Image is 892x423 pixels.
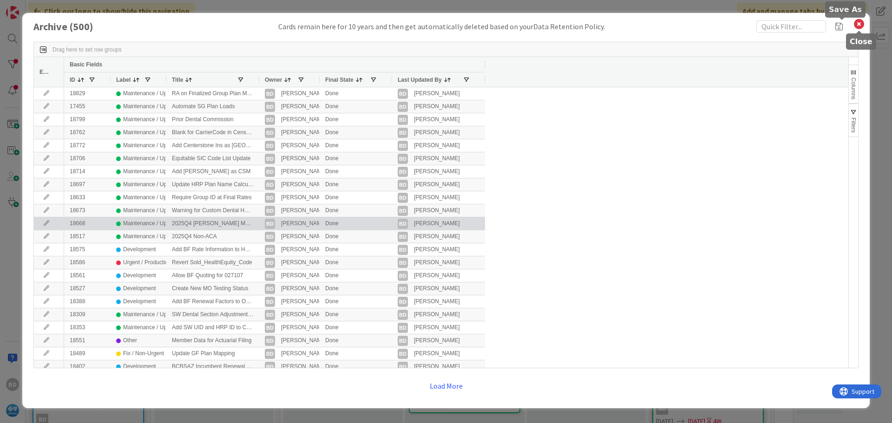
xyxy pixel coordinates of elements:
[281,335,327,346] div: [PERSON_NAME]
[320,217,392,230] div: Done
[281,88,327,99] div: [PERSON_NAME]
[166,282,259,295] div: Create New MO Testing Status
[320,87,392,100] div: Done
[265,141,275,151] div: BD
[166,165,259,178] div: Add [PERSON_NAME] as CSM
[281,231,327,242] div: [PERSON_NAME]
[414,335,460,346] div: [PERSON_NAME]
[320,308,392,321] div: Done
[414,257,460,268] div: [PERSON_NAME]
[64,230,111,243] div: 18517
[320,295,392,308] div: Done
[172,77,183,83] span: Title
[123,192,177,203] div: Maintenance / Update
[265,284,275,294] div: BD
[116,77,131,83] span: Label
[265,77,282,83] span: Owner
[398,141,408,151] div: BD
[398,323,408,333] div: BD
[414,231,460,242] div: [PERSON_NAME]
[166,347,259,360] div: Update GF Plan Mapping
[123,166,177,177] div: Maintenance / Update
[850,37,872,46] h5: Close
[166,243,259,256] div: Add BF Rate Information to Health Rates tab
[414,296,460,307] div: [PERSON_NAME]
[52,46,122,53] span: Drag here to set row groups
[265,180,275,190] div: BD
[398,336,408,346] div: BD
[265,258,275,268] div: BD
[166,100,259,113] div: Automate SG Plan Loads
[123,322,177,333] div: Maintenance / Update
[414,192,460,203] div: [PERSON_NAME]
[265,102,275,112] div: BD
[64,269,111,282] div: 18561
[265,297,275,307] div: BD
[414,127,460,138] div: [PERSON_NAME]
[166,308,259,321] div: SW Dental Section Adjustments and SACCT
[281,322,327,333] div: [PERSON_NAME]
[281,101,327,112] div: [PERSON_NAME]
[850,78,857,99] span: Columns
[20,1,42,13] span: Support
[281,114,327,125] div: [PERSON_NAME]
[398,232,408,242] div: BD
[398,297,408,307] div: BD
[166,126,259,139] div: Blank for CarrierCode in Census for GradientAI
[265,323,275,333] div: BD
[414,322,460,333] div: [PERSON_NAME]
[166,230,259,243] div: 2025Q4 Non-ACA
[281,127,327,138] div: [PERSON_NAME]
[166,217,259,230] div: 2025Q4 [PERSON_NAME] Model Update
[265,89,275,99] div: BD
[265,349,275,359] div: BD
[265,245,275,255] div: BD
[756,20,826,33] input: Quick Filter...
[414,244,460,255] div: [PERSON_NAME]
[64,139,111,152] div: 18772
[414,218,460,229] div: [PERSON_NAME]
[414,153,460,164] div: [PERSON_NAME]
[325,77,354,83] span: Final State
[123,244,156,255] div: Development
[320,256,392,269] div: Done
[166,295,259,308] div: Add BF Renewal Factors to Output
[281,179,327,190] div: [PERSON_NAME]
[123,140,177,151] div: Maintenance / Update
[398,206,408,216] div: BD
[166,178,259,191] div: Update HRP Plan Name Calculation
[265,128,275,138] div: BD
[414,348,460,359] div: [PERSON_NAME]
[320,347,392,360] div: Done
[265,271,275,281] div: BD
[123,205,177,216] div: Maintenance / Update
[398,193,408,203] div: BD
[320,243,392,256] div: Done
[398,271,408,281] div: BD
[265,115,275,125] div: BD
[123,335,137,346] div: Other
[265,336,275,346] div: BD
[64,334,111,347] div: 18551
[281,296,327,307] div: [PERSON_NAME]
[166,204,259,217] div: Warning for Custom Dental HRP Plan Short Name
[265,154,275,164] div: BD
[281,348,327,359] div: [PERSON_NAME]
[123,348,192,359] div: Fix / Non-Urgent Production
[166,334,259,347] div: Member Data for Actuarial Filing
[414,101,460,112] div: [PERSON_NAME]
[64,256,111,269] div: 18586
[265,206,275,216] div: BD
[123,361,156,372] div: Development
[64,204,111,217] div: 18673
[123,114,177,125] div: Maintenance / Update
[398,89,408,99] div: BD
[166,113,259,126] div: Prior Dental Commission
[39,69,49,75] span: Edit
[320,100,392,113] div: Done
[64,217,111,230] div: 18668
[265,232,275,242] div: BD
[123,231,177,242] div: Maintenance / Update
[64,126,111,139] div: 18762
[33,21,126,33] h1: Archive ( 500 )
